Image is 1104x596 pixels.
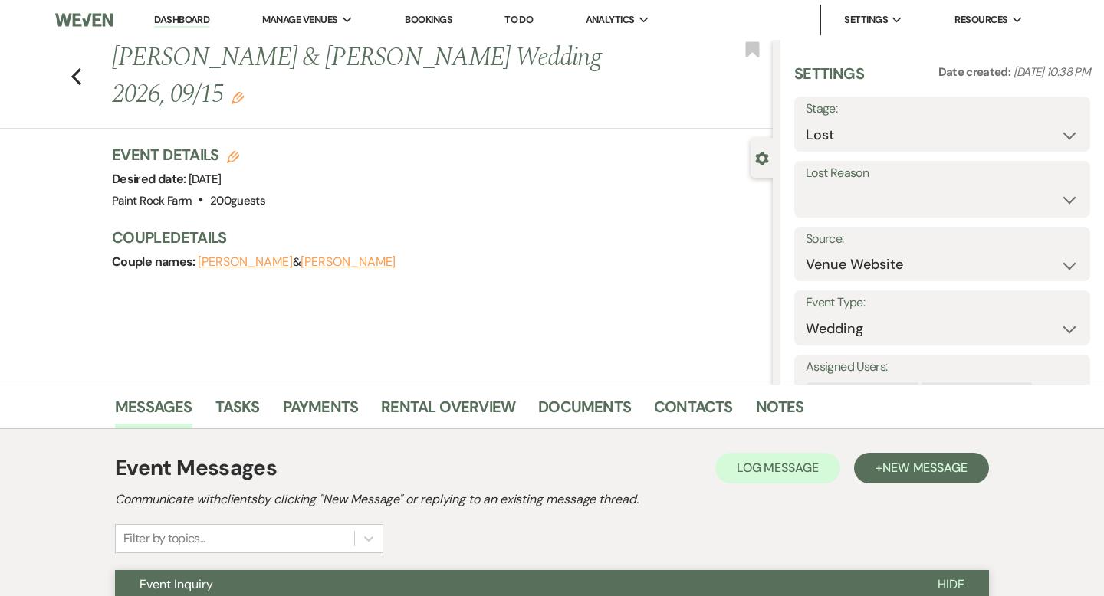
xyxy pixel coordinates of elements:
[381,395,515,428] a: Rental Overview
[112,254,198,270] span: Couple names:
[210,193,265,208] span: 200 guests
[756,395,804,428] a: Notes
[882,460,968,476] span: New Message
[115,490,989,509] h2: Communicate with clients by clicking "New Message" or replying to an existing message thread.
[301,256,396,268] button: [PERSON_NAME]
[112,171,189,187] span: Desired date:
[140,576,213,592] span: Event Inquiry
[938,64,1014,80] span: Date created:
[806,356,1079,378] label: Assigned Users:
[806,228,1079,251] label: Source:
[112,227,757,248] h3: Couple Details
[123,529,205,548] div: Filter by topics...
[755,150,769,165] button: Close lead details
[807,382,902,404] div: [PERSON_NAME]
[806,292,1079,314] label: Event Type:
[806,162,1079,185] label: Lost Reason
[405,13,452,26] a: Bookings
[115,452,277,484] h1: Event Messages
[794,63,864,97] h3: Settings
[189,172,221,187] span: [DATE]
[737,460,819,476] span: Log Message
[283,395,359,428] a: Payments
[715,453,840,483] button: Log Message
[112,144,265,165] h3: Event Details
[922,382,1016,404] div: [PERSON_NAME]
[854,453,989,483] button: +New Message
[154,13,209,28] a: Dashboard
[844,12,888,28] span: Settings
[586,12,635,28] span: Analytics
[232,90,244,104] button: Edit
[55,4,113,36] img: Weven Logo
[112,193,192,208] span: Paint Rock Farm
[538,395,631,428] a: Documents
[1014,64,1090,80] span: [DATE] 10:38 PM
[215,395,260,428] a: Tasks
[198,254,396,270] span: &
[115,395,192,428] a: Messages
[112,40,635,113] h1: [PERSON_NAME] & [PERSON_NAME] Wedding 2026, 09/15
[198,256,293,268] button: [PERSON_NAME]
[262,12,338,28] span: Manage Venues
[938,576,964,592] span: Hide
[504,13,533,26] a: To Do
[806,98,1079,120] label: Stage:
[654,395,733,428] a: Contacts
[955,12,1007,28] span: Resources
